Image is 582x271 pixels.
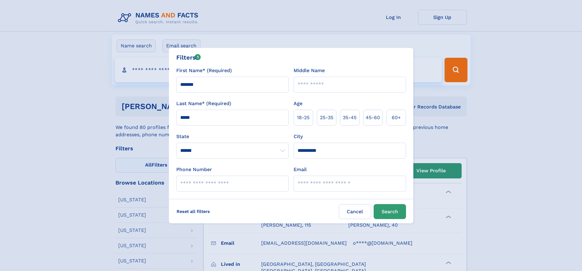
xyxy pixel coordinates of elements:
label: State [176,133,289,140]
label: Middle Name [294,67,325,74]
span: 60+ [392,114,401,121]
label: Age [294,100,302,107]
label: City [294,133,303,140]
span: 25‑35 [320,114,333,121]
div: Filters [176,53,201,62]
label: Phone Number [176,166,212,173]
span: 35‑45 [343,114,357,121]
label: Last Name* (Required) [176,100,231,107]
button: Search [374,204,406,219]
label: Reset all filters [173,204,214,219]
label: Email [294,166,307,173]
span: 18‑25 [297,114,309,121]
span: 45‑60 [366,114,380,121]
label: Cancel [339,204,371,219]
label: First Name* (Required) [176,67,232,74]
